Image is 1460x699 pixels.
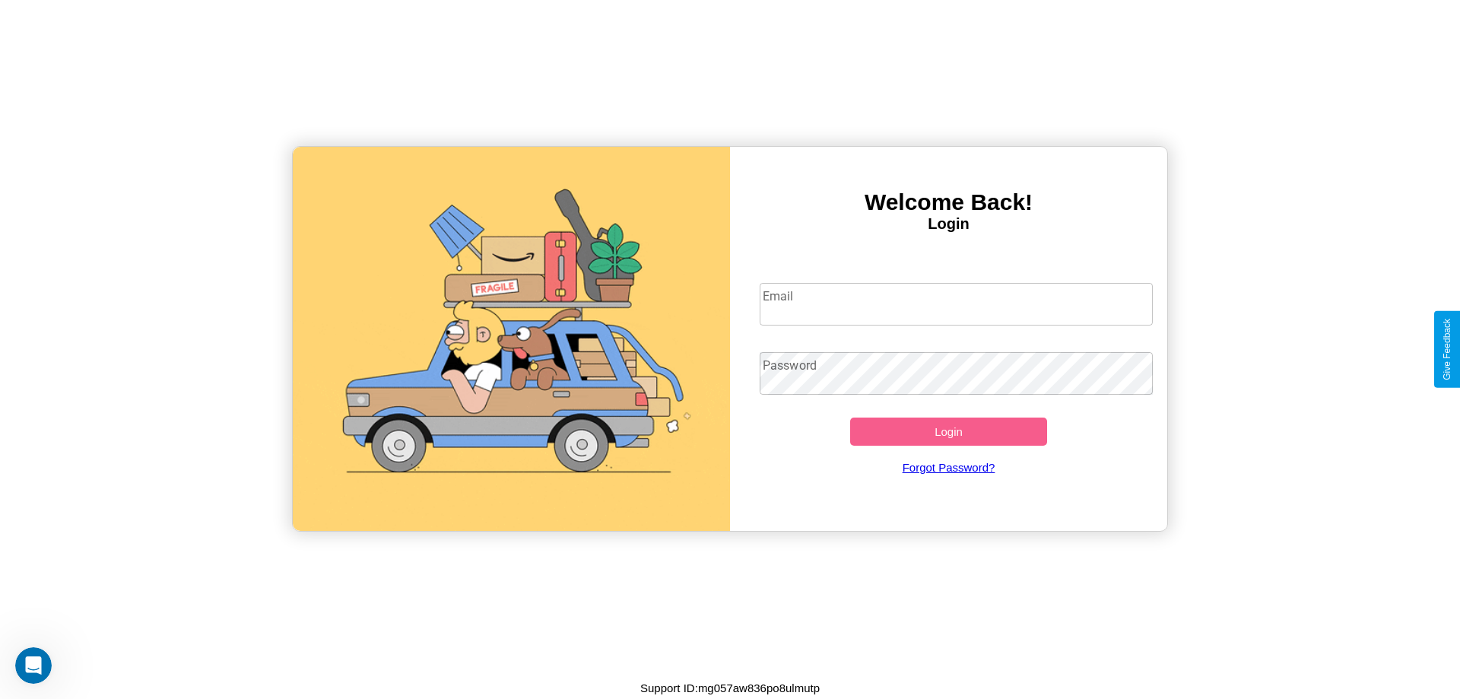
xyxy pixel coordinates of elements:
[1442,319,1452,380] div: Give Feedback
[293,147,730,531] img: gif
[640,678,820,698] p: Support ID: mg057aw836po8ulmutp
[730,189,1167,215] h3: Welcome Back!
[752,446,1146,489] a: Forgot Password?
[850,418,1047,446] button: Login
[15,647,52,684] iframe: Intercom live chat
[730,215,1167,233] h4: Login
